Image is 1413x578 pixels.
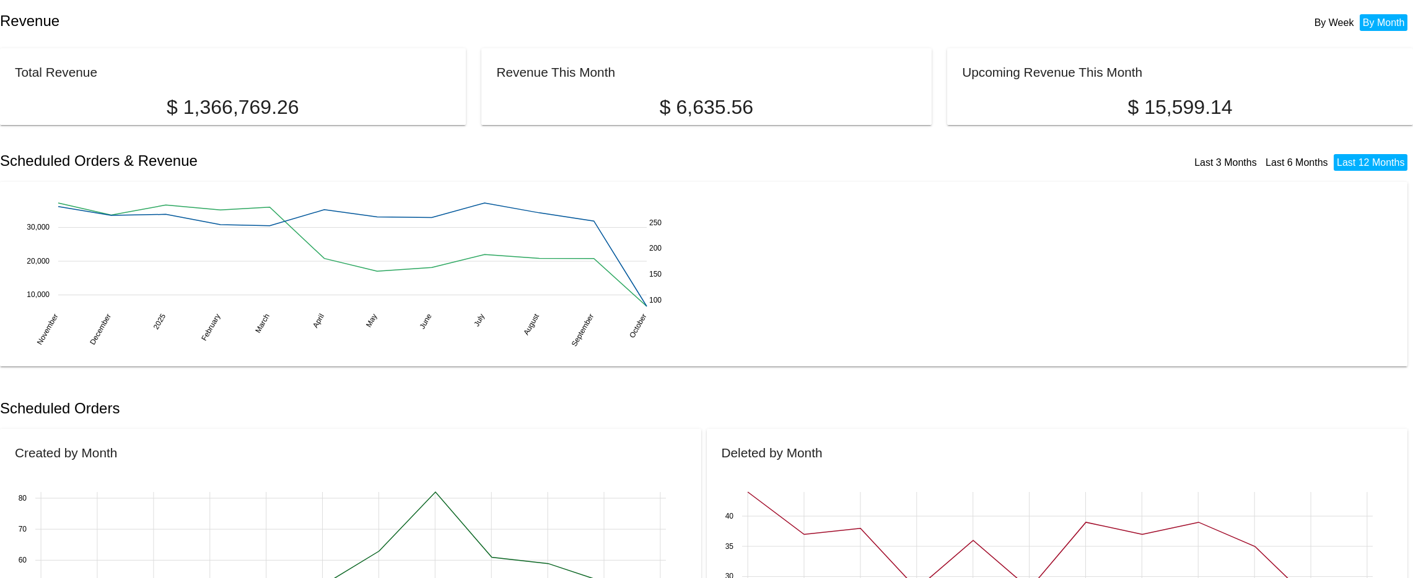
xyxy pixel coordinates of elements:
text: September [570,312,595,348]
text: 35 [725,542,733,551]
text: July [472,312,486,327]
a: Last 12 Months [1337,157,1404,168]
text: 2025 [152,312,168,330]
text: March [253,312,271,334]
p: $ 15,599.14 [962,96,1398,119]
h2: Revenue This Month [496,65,615,79]
h2: Deleted by Month [722,446,823,460]
text: February [199,312,222,342]
text: August [522,312,541,337]
h2: Total Revenue [15,65,97,79]
h2: Created by Month [15,446,117,460]
li: By Week [1311,14,1357,31]
p: $ 6,635.56 [496,96,916,119]
a: Last 6 Months [1266,157,1328,168]
text: 30,000 [27,223,50,231]
text: 40 [725,512,733,520]
text: 250 [649,218,662,226]
li: By Month [1360,14,1408,31]
text: 60 [19,556,27,565]
text: 70 [19,525,27,533]
text: 20,000 [27,257,50,265]
p: $ 1,366,769.26 [15,96,451,119]
h2: Upcoming Revenue This Month [962,65,1142,79]
text: 100 [649,295,662,304]
text: December [88,312,113,346]
text: November [35,312,60,346]
text: April [311,312,326,329]
text: June [418,312,433,330]
text: 150 [649,270,662,278]
text: October [628,312,648,339]
text: May [364,312,378,329]
text: 80 [19,494,27,503]
text: 200 [649,244,662,252]
text: 10,000 [27,290,50,299]
a: Last 3 Months [1194,157,1257,168]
